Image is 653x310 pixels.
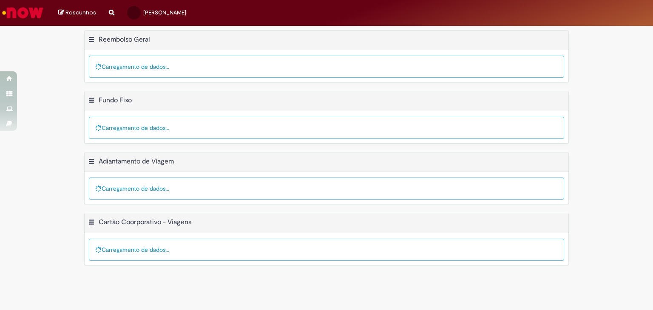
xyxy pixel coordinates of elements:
[1,4,45,21] img: ServiceNow
[88,218,95,229] button: Cartão Coorporativo - Viagens Menu de contexto
[89,117,564,139] div: Carregamento de dados...
[89,56,564,78] div: Carregamento de dados...
[88,96,95,107] button: Fundo Fixo Menu de contexto
[58,9,96,17] a: Rascunhos
[99,157,174,166] h2: Adiantamento de Viagem
[65,8,96,17] span: Rascunhos
[89,178,564,200] div: Carregamento de dados...
[143,9,186,16] span: [PERSON_NAME]
[88,157,95,168] button: Adiantamento de Viagem Menu de contexto
[99,218,191,227] h2: Cartão Coorporativo - Viagens
[88,35,95,46] button: Reembolso Geral Menu de contexto
[89,239,564,261] div: Carregamento de dados...
[99,96,132,104] h2: Fundo Fixo
[99,35,150,44] h2: Reembolso Geral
